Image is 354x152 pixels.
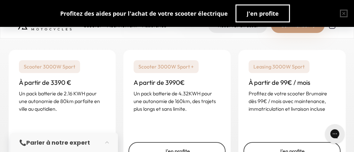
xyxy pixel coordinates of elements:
h3: À partir de 3390 € [19,78,106,87]
p: Un pack batterie de 2.16 KWH pour une autonomie de 80km parfaite en ville au quotidien. [19,90,106,113]
p: Scooter 3000W Sport + [134,60,199,73]
p: Scooter 3000W Sport [19,60,80,73]
iframe: Gorgias live chat messenger [322,122,348,146]
p: Un pack batterie de 4.32KWH pour une autonomie de 160km, des trajets plus longs et sans limite. [134,90,220,113]
h3: À partir de 99€ / mois [249,78,335,87]
p: Profitez de votre scooter Brumaire dès 99€ / mois avec maintenance, immatriculation et livraison ... [249,90,335,113]
p: Leasing 3000W Sport [249,60,309,73]
h3: A partir de 3990€ [134,78,220,87]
